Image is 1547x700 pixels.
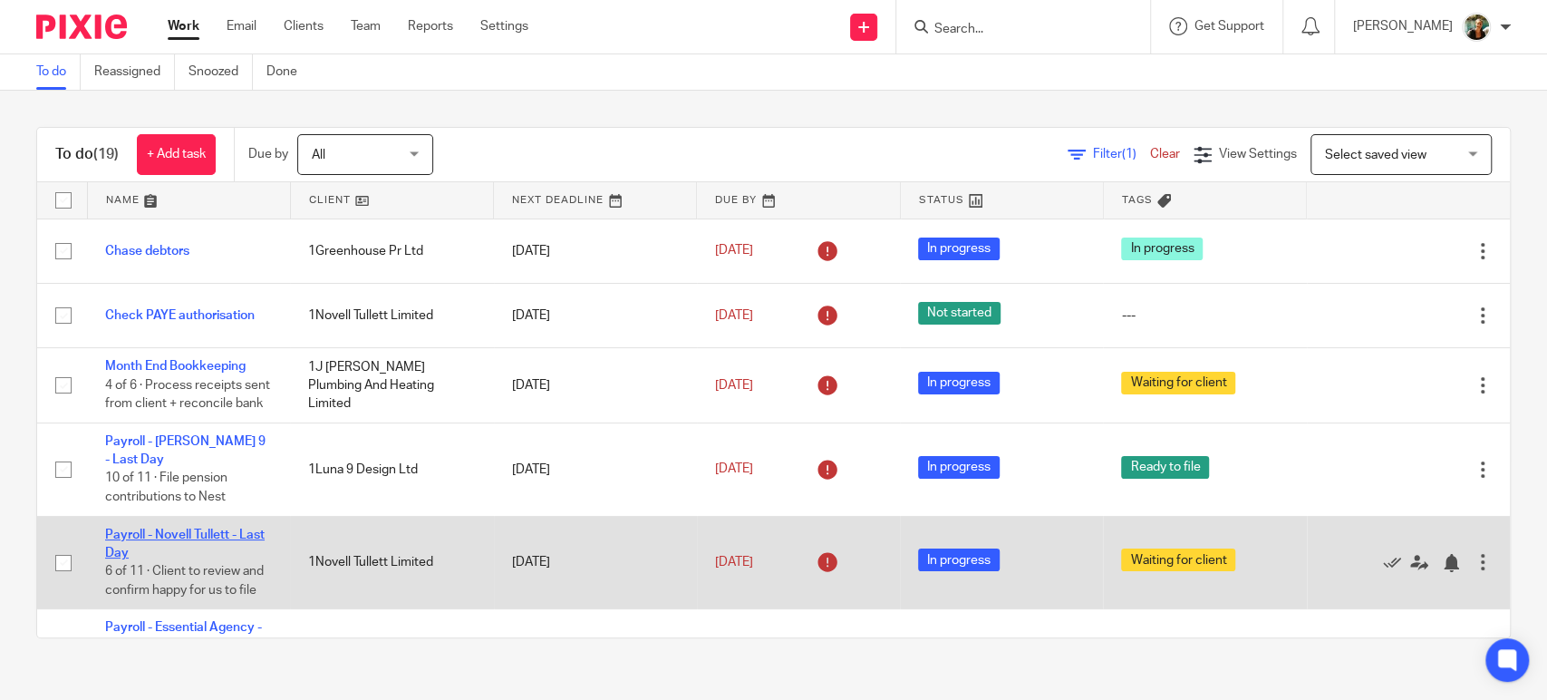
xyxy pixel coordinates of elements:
[290,423,493,516] td: 1Luna 9 Design Ltd
[105,565,264,597] span: 6 of 11 · Client to review and confirm happy for us to file
[94,54,175,90] a: Reassigned
[105,379,270,411] span: 4 of 6 · Process receipts sent from client + reconcile bank
[494,219,697,283] td: [DATE]
[494,348,697,423] td: [DATE]
[227,17,256,35] a: Email
[918,372,1000,394] span: In progress
[105,529,265,559] a: Payroll - Novell Tullett - Last Day
[1353,17,1453,35] p: [PERSON_NAME]
[105,472,227,504] span: 10 of 11 · File pension contributions to Nest
[480,17,528,35] a: Settings
[715,309,753,322] span: [DATE]
[290,516,493,609] td: 1Novell Tullett Limited
[918,456,1000,479] span: In progress
[137,134,216,175] a: + Add task
[105,621,262,652] a: Payroll - Essential Agency - 25th
[494,516,697,609] td: [DATE]
[1325,149,1426,161] span: Select saved view
[715,379,753,392] span: [DATE]
[105,360,246,373] a: Month End Bookkeeping
[1219,148,1297,160] span: View Settings
[1121,549,1235,571] span: Waiting for client
[55,145,119,164] h1: To do
[290,283,493,347] td: 1Novell Tullett Limited
[715,463,753,476] span: [DATE]
[290,219,493,283] td: 1Greenhouse Pr Ltd
[715,556,753,569] span: [DATE]
[933,22,1096,38] input: Search
[168,17,199,35] a: Work
[105,245,189,258] a: Chase debtors
[1462,13,1491,42] img: Photo2.jpg
[1121,456,1209,479] span: Ready to file
[918,549,1000,571] span: In progress
[290,348,493,423] td: 1J [PERSON_NAME] Plumbing And Heating Limited
[1194,20,1264,33] span: Get Support
[1121,372,1235,394] span: Waiting for client
[105,309,255,322] a: Check PAYE authorisation
[105,435,266,466] a: Payroll - [PERSON_NAME] 9 - Last Day
[312,149,325,161] span: All
[1122,148,1136,160] span: (1)
[494,423,697,516] td: [DATE]
[93,147,119,161] span: (19)
[1121,306,1288,325] div: ---
[248,145,288,163] p: Due by
[918,302,1001,325] span: Not started
[1150,148,1180,160] a: Clear
[918,238,1000,260] span: In progress
[494,283,697,347] td: [DATE]
[715,245,753,258] span: [DATE]
[408,17,453,35] a: Reports
[351,17,381,35] a: Team
[1122,195,1153,205] span: Tags
[266,54,311,90] a: Done
[284,17,324,35] a: Clients
[1093,148,1150,160] span: Filter
[189,54,253,90] a: Snoozed
[1121,238,1203,260] span: In progress
[1383,553,1410,571] a: Mark as done
[36,54,81,90] a: To do
[36,15,127,39] img: Pixie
